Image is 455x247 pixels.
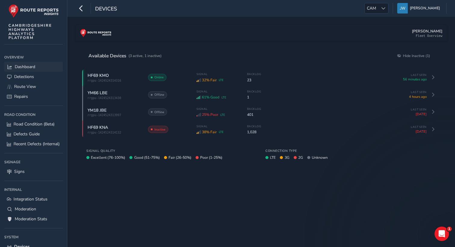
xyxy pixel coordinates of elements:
[4,62,63,72] a: Dashboard
[197,107,239,111] span: Signal
[128,53,162,58] span: (3 active, 1 inactive)
[412,29,442,34] div: [PERSON_NAME]
[154,75,164,80] span: Online
[247,72,262,76] span: Backlog
[14,74,34,80] span: Detections
[4,185,63,194] div: Internal
[14,94,28,99] span: Repairs
[298,155,303,160] span: 2G
[91,155,125,160] span: Excellent (76-100%)
[14,84,36,89] span: Route View
[4,82,63,92] a: Route View
[202,95,219,100] span: 61% Good
[247,107,262,111] span: Backlog
[447,227,452,231] span: 1
[95,5,117,14] span: Devices
[247,130,262,134] span: 1,028
[397,129,427,134] span: [DATE]
[88,96,142,100] span: rrgpu-1424524313430
[247,125,262,128] span: Backlog
[247,112,262,117] span: 401
[197,72,239,76] span: Signal
[270,155,276,160] span: LTE
[4,158,63,167] div: Signage
[219,130,224,134] span: LTE
[312,155,328,160] span: Unknown
[8,4,59,18] img: rr logo
[4,72,63,82] a: Detections
[4,233,63,242] div: System
[88,131,142,134] span: rrgpu-1424524314132
[88,53,162,59] div: Available Devices
[219,78,224,82] span: LTE
[88,125,108,130] span: HF69 KNA
[4,129,63,139] a: Defects Guide
[4,53,63,62] div: Overview
[397,77,427,82] span: 56 minutes ago
[397,3,408,14] img: diamond-layout
[202,130,217,134] span: 38% Fair
[14,169,25,174] span: Signs
[88,79,142,82] span: rrgpu-1424524314316
[15,216,47,222] span: Moderation Stats
[15,64,35,70] span: Dashboard
[88,107,107,113] span: YM18 JBE
[134,155,160,160] span: Good (51-75%)
[4,194,63,204] a: Integration Status
[154,110,164,114] span: Offline
[220,113,225,117] span: LTE
[202,112,218,117] span: 25% Poor
[265,149,436,153] div: Connection Type
[169,155,191,160] span: Fair (26-50%)
[4,139,63,149] a: Recent Defects (Internal)
[200,155,222,160] span: Poor (1-25%)
[397,95,427,99] span: 4 hours ago
[393,51,434,60] button: Hide Inactive (1)
[197,90,239,93] span: Signal
[14,141,60,147] span: Recent Defects (Internal)
[88,73,109,78] span: HF69 KMO
[14,121,54,127] span: Road Condition (Beta)
[435,227,449,241] iframe: Intercom live chat
[154,92,164,97] span: Offline
[416,34,442,38] div: Fleet Overview
[4,167,63,176] a: Signs
[397,108,427,111] span: Last Seen
[8,23,52,40] span: CAMBRIDGESHIRE HIGHWAYS ANALYTICS PLATFORM
[88,113,142,117] span: rrgpu-1424524313997
[4,119,63,129] a: Road Condition (Beta)
[154,127,166,132] span: Inactive
[15,206,36,212] span: Moderation
[14,131,40,137] span: Defects Guide
[397,125,427,129] span: Last Seen
[4,204,63,214] a: Moderation
[88,90,107,96] span: YM66 LBE
[410,3,440,14] span: [PERSON_NAME]
[285,155,289,160] span: 3G
[80,29,111,37] img: rr logo
[4,92,63,101] a: Repairs
[221,95,226,99] span: LTE
[397,112,427,116] span: [DATE]
[365,3,378,13] span: CAM
[4,110,63,119] div: Road Condition
[397,3,442,14] button: [PERSON_NAME]
[4,214,63,224] a: Moderation Stats
[247,78,262,83] span: 23
[397,73,427,77] span: Last Seen
[247,90,262,93] span: Backlog
[197,125,239,128] span: Signal
[14,196,48,202] span: Integration Status
[86,149,257,153] div: Signal Quality
[397,90,427,94] span: Last Seen
[403,53,430,58] span: Hide Inactive (1)
[247,95,262,100] span: 1
[202,78,217,83] span: 32% Fair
